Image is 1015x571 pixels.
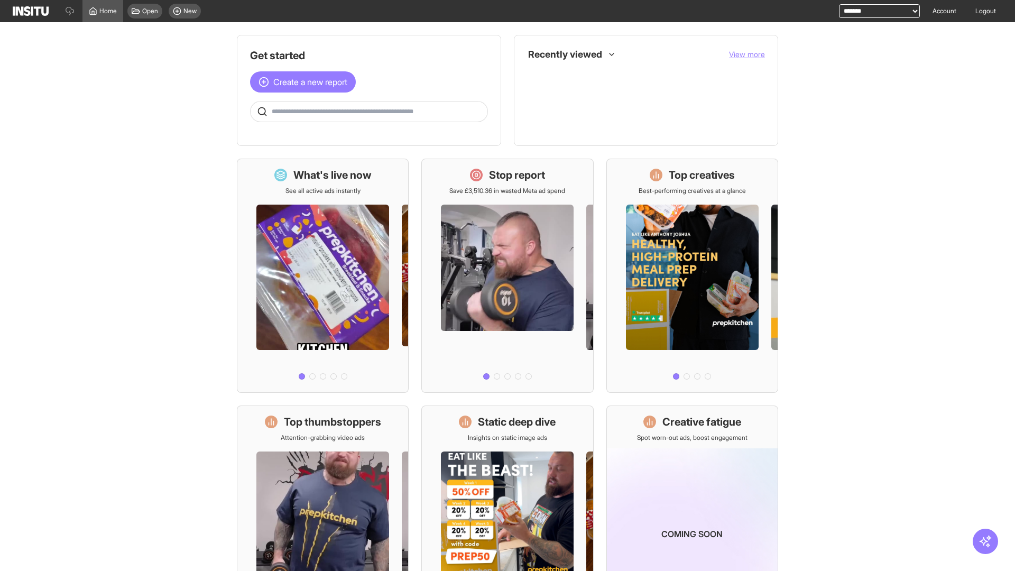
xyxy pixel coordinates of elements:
[142,7,158,15] span: Open
[99,7,117,15] span: Home
[285,187,361,195] p: See all active ads instantly
[449,187,565,195] p: Save £3,510.36 in wasted Meta ad spend
[281,434,365,442] p: Attention-grabbing video ads
[273,76,347,88] span: Create a new report
[489,168,545,182] h1: Stop report
[606,159,778,393] a: Top creativesBest-performing creatives at a glance
[421,159,593,393] a: Stop reportSave £3,510.36 in wasted Meta ad spend
[284,415,381,429] h1: Top thumbstoppers
[250,48,488,63] h1: Get started
[478,415,556,429] h1: Static deep dive
[468,434,547,442] p: Insights on static image ads
[729,50,765,59] span: View more
[13,6,49,16] img: Logo
[729,49,765,60] button: View more
[669,168,735,182] h1: Top creatives
[639,187,746,195] p: Best-performing creatives at a glance
[183,7,197,15] span: New
[250,71,356,93] button: Create a new report
[293,168,372,182] h1: What's live now
[237,159,409,393] a: What's live nowSee all active ads instantly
